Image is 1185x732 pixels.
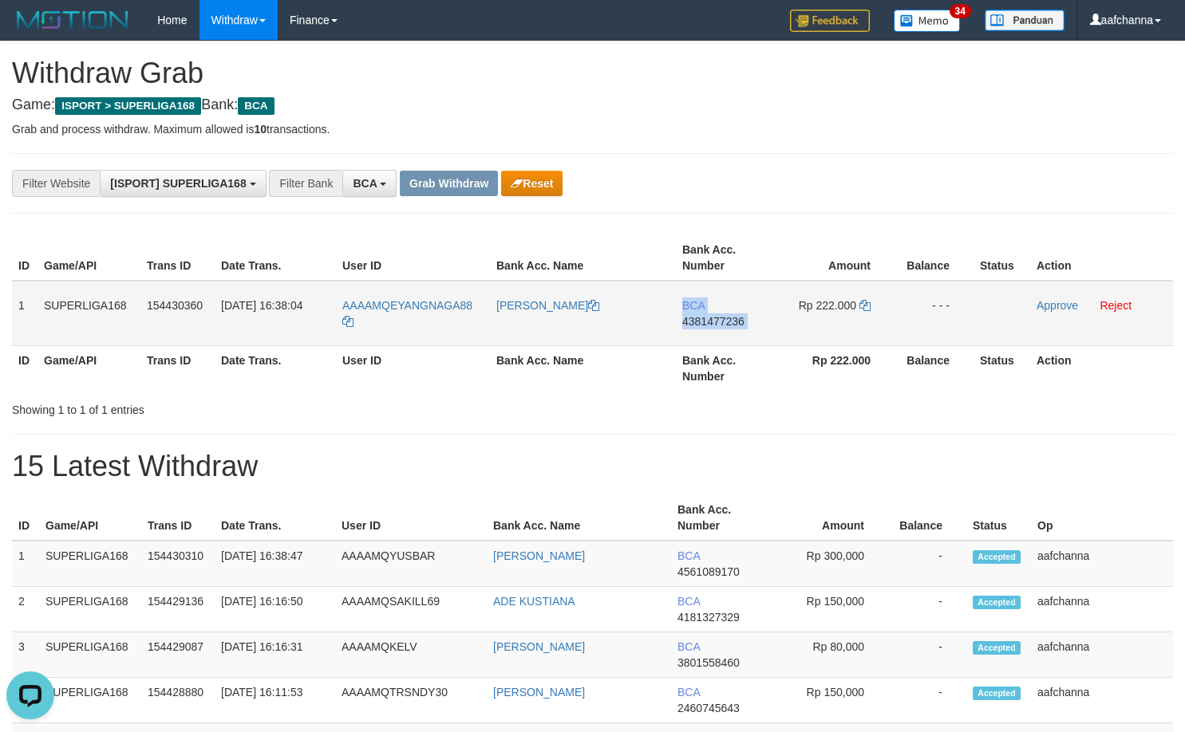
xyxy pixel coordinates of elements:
th: Amount [776,235,895,281]
th: Bank Acc. Name [487,495,671,541]
td: AAAAMQYUSBAR [335,541,487,587]
td: AAAAMQKELV [335,632,487,678]
a: [PERSON_NAME] [493,640,585,653]
span: BCA [677,640,700,653]
button: Open LiveChat chat widget [6,6,54,54]
td: 2 [12,587,39,632]
a: Reject [1100,299,1132,312]
span: [ISPORT] SUPERLIGA168 [110,177,246,190]
a: [PERSON_NAME] [493,686,585,699]
td: 1 [12,281,38,346]
div: Filter Website [12,170,100,197]
td: SUPERLIGA168 [39,632,141,678]
td: AAAAMQSAKILL69 [335,587,487,632]
th: Action [1030,345,1173,391]
span: BCA [353,177,377,190]
th: Trans ID [140,345,215,391]
a: [PERSON_NAME] [496,299,599,312]
h1: 15 Latest Withdraw [12,451,1173,482]
td: [DATE] 16:11:53 [215,678,335,723]
a: AAAAMQEYANGNAGA88 [342,299,472,328]
th: Bank Acc. Number [676,235,776,281]
span: Accepted [973,550,1021,564]
td: 154428880 [141,678,215,723]
th: Date Trans. [215,235,336,281]
span: BCA [238,97,274,115]
button: Grab Withdraw [400,171,498,196]
td: 154429087 [141,632,215,678]
td: [DATE] 16:16:31 [215,632,335,678]
td: - - - [895,281,974,346]
td: - [888,632,966,678]
span: Accepted [973,687,1021,700]
th: Game/API [38,235,140,281]
td: aafchanna [1031,678,1173,723]
span: Copy 4561089170 to clipboard [677,565,740,578]
a: [PERSON_NAME] [493,549,585,562]
th: ID [12,495,39,541]
th: Op [1031,495,1173,541]
img: panduan.png [985,10,1065,31]
td: - [888,678,966,723]
th: User ID [336,235,490,281]
th: User ID [335,495,487,541]
th: Rp 222.000 [776,345,895,391]
th: Status [966,495,1031,541]
th: Balance [888,495,966,541]
a: Copy 222000 to clipboard [859,299,871,312]
td: [DATE] 16:16:50 [215,587,335,632]
th: Status [974,235,1030,281]
th: Amount [770,495,888,541]
th: ID [12,235,38,281]
td: AAAAMQTRSNDY30 [335,678,487,723]
td: - [888,541,966,587]
span: Rp 222.000 [799,299,856,312]
div: Showing 1 to 1 of 1 entries [12,396,482,418]
span: AAAAMQEYANGNAGA88 [342,299,472,312]
th: Balance [895,345,974,391]
th: Date Trans. [215,495,335,541]
span: ISPORT > SUPERLIGA168 [55,97,201,115]
span: BCA [677,595,700,608]
span: BCA [677,686,700,699]
span: [DATE] 16:38:04 [221,299,302,312]
span: Copy 3801558460 to clipboard [677,656,740,669]
td: 154429136 [141,587,215,632]
td: SUPERLIGA168 [39,587,141,632]
img: Feedback.jpg [790,10,870,32]
span: Accepted [973,641,1021,655]
td: Rp 150,000 [770,678,888,723]
strong: 10 [254,123,267,136]
td: 1 [12,541,39,587]
th: Bank Acc. Name [490,345,676,391]
th: Bank Acc. Number [671,495,770,541]
button: BCA [342,170,397,197]
th: Trans ID [140,235,215,281]
span: 154430360 [147,299,203,312]
span: BCA [677,549,700,562]
th: Bank Acc. Name [490,235,676,281]
p: Grab and process withdraw. Maximum allowed is transactions. [12,121,1173,137]
td: Rp 300,000 [770,541,888,587]
a: Approve [1037,299,1078,312]
h1: Withdraw Grab [12,57,1173,89]
td: aafchanna [1031,632,1173,678]
button: Reset [501,171,563,196]
th: Bank Acc. Number [676,345,776,391]
th: Status [974,345,1030,391]
span: Copy 2460745643 to clipboard [677,702,740,714]
td: aafchanna [1031,541,1173,587]
div: Filter Bank [269,170,342,197]
button: [ISPORT] SUPERLIGA168 [100,170,266,197]
span: Copy 4381477236 to clipboard [682,315,745,328]
td: [DATE] 16:38:47 [215,541,335,587]
img: Button%20Memo.svg [894,10,961,32]
td: SUPERLIGA168 [38,281,140,346]
td: aafchanna [1031,587,1173,632]
td: 3 [12,632,39,678]
span: BCA [682,299,705,312]
th: Balance [895,235,974,281]
a: ADE KUSTIANA [493,595,575,608]
th: Action [1030,235,1173,281]
th: Game/API [38,345,140,391]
